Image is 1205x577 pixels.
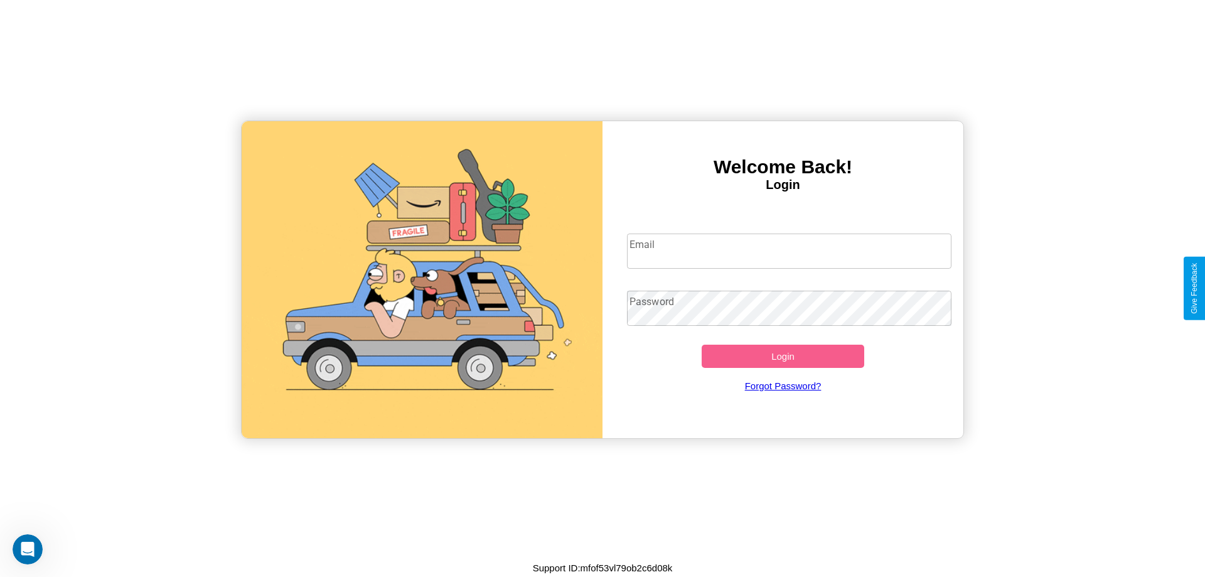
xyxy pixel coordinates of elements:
button: Login [702,345,864,368]
div: Give Feedback [1190,263,1199,314]
h3: Welcome Back! [602,156,963,178]
a: Forgot Password? [621,368,946,404]
iframe: Intercom live chat [13,534,43,564]
p: Support ID: mfof53vl79ob2c6d08k [533,559,673,576]
h4: Login [602,178,963,192]
img: gif [242,121,602,438]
